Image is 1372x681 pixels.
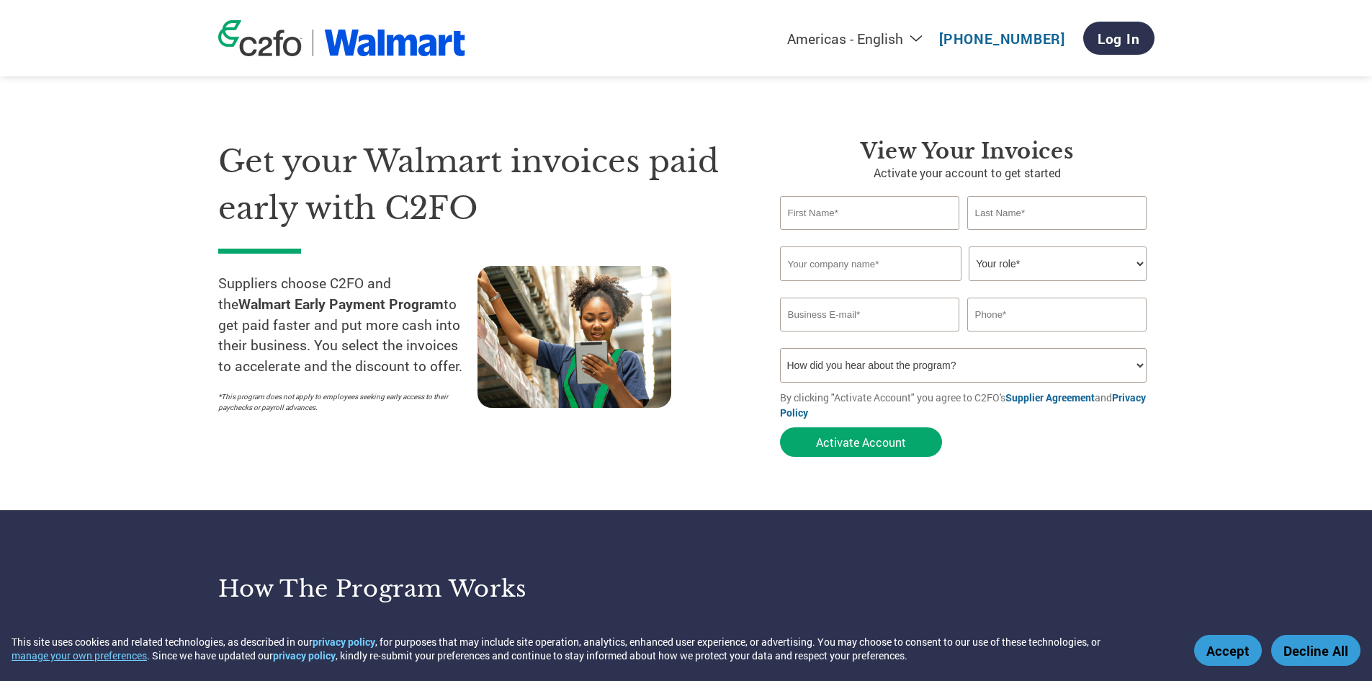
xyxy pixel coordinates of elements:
img: supply chain worker [477,266,671,408]
button: Accept [1194,635,1262,666]
div: Inavlid Email Address [780,333,960,342]
input: Your company name* [780,246,961,281]
p: By clicking "Activate Account" you agree to C2FO's and [780,390,1154,420]
div: Invalid first name or first name is too long [780,231,960,241]
div: This site uses cookies and related technologies, as described in our , for purposes that may incl... [12,635,1173,662]
div: Inavlid Phone Number [967,333,1147,342]
a: privacy policy [313,635,375,649]
select: Title/Role [969,246,1147,281]
p: Activate your account to get started [780,164,1154,182]
a: Privacy Policy [780,391,1146,419]
div: Invalid company name or company name is too long [780,282,1147,292]
a: Log In [1083,22,1154,55]
input: Invalid Email format [780,298,960,331]
button: Decline All [1271,635,1360,666]
input: First Name* [780,196,960,230]
h1: Get your Walmart invoices paid early with C2FO [218,138,737,231]
h3: How the program works [218,574,668,603]
div: Invalid last name or last name is too long [967,231,1147,241]
a: Supplier Agreement [1005,391,1095,404]
strong: Walmart Early Payment Program [238,295,444,313]
button: manage your own preferences [12,649,147,662]
input: Last Name* [967,196,1147,230]
a: [PHONE_NUMBER] [939,30,1065,48]
input: Phone* [967,298,1147,331]
p: *This program does not apply to employees seeking early access to their paychecks or payroll adva... [218,391,463,413]
a: privacy policy [273,649,336,662]
p: Suppliers choose C2FO and the to get paid faster and put more cash into their business. You selec... [218,273,477,377]
button: Activate Account [780,427,942,457]
img: c2fo logo [218,20,302,56]
img: Walmart [324,30,466,56]
h3: View Your Invoices [780,138,1154,164]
